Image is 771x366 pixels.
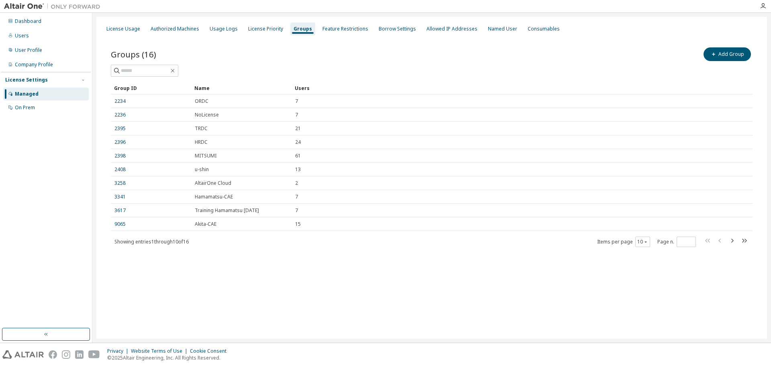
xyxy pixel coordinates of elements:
[195,194,233,200] span: Hamamatsu-CAE
[295,82,730,94] div: Users
[528,26,560,32] div: Consumables
[106,26,140,32] div: License Usage
[15,33,29,39] div: Users
[379,26,416,32] div: Borrow Settings
[210,26,238,32] div: Usage Logs
[295,125,301,132] span: 21
[322,26,368,32] div: Feature Restrictions
[4,2,104,10] img: Altair One
[195,207,259,214] span: Training Hamamatsu [DATE]
[15,91,39,97] div: Managed
[295,98,298,104] span: 7
[62,350,70,359] img: instagram.svg
[75,350,84,359] img: linkedin.svg
[195,112,219,118] span: NoLicense
[107,348,131,354] div: Privacy
[114,221,126,227] a: 9065
[637,239,648,245] button: 10
[49,350,57,359] img: facebook.svg
[597,237,650,247] span: Items per page
[15,61,53,68] div: Company Profile
[114,180,126,186] a: 3258
[88,350,100,359] img: youtube.svg
[295,221,301,227] span: 15
[195,139,208,145] span: HRDC
[295,166,301,173] span: 13
[294,26,312,32] div: Groups
[295,180,298,186] span: 2
[15,104,35,111] div: On Prem
[114,238,189,245] span: Showing entries 1 through 10 of 16
[131,348,190,354] div: Website Terms of Use
[114,166,126,173] a: 2408
[704,47,751,61] button: Add Group
[295,194,298,200] span: 7
[15,18,41,25] div: Dashboard
[295,139,301,145] span: 24
[114,98,126,104] a: 2234
[114,194,126,200] a: 3341
[114,139,126,145] a: 2396
[114,125,126,132] a: 2395
[657,237,696,247] span: Page n.
[114,153,126,159] a: 2398
[195,221,216,227] span: Akita-CAE
[15,47,42,53] div: User Profile
[426,26,477,32] div: Allowed IP Addresses
[5,77,48,83] div: License Settings
[114,82,188,94] div: Group ID
[295,153,301,159] span: 61
[195,166,209,173] span: u-shin
[295,207,298,214] span: 7
[2,350,44,359] img: altair_logo.svg
[190,348,231,354] div: Cookie Consent
[114,112,126,118] a: 2236
[195,125,208,132] span: TRDC
[195,153,216,159] span: MITSUMI
[248,26,283,32] div: License Priority
[194,82,288,94] div: Name
[114,207,126,214] a: 3617
[151,26,199,32] div: Authorized Machines
[295,112,298,118] span: 7
[107,354,231,361] p: © 2025 Altair Engineering, Inc. All Rights Reserved.
[488,26,517,32] div: Named User
[111,49,156,60] span: Groups (16)
[195,180,231,186] span: AltairOne Cloud
[195,98,208,104] span: ORDC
